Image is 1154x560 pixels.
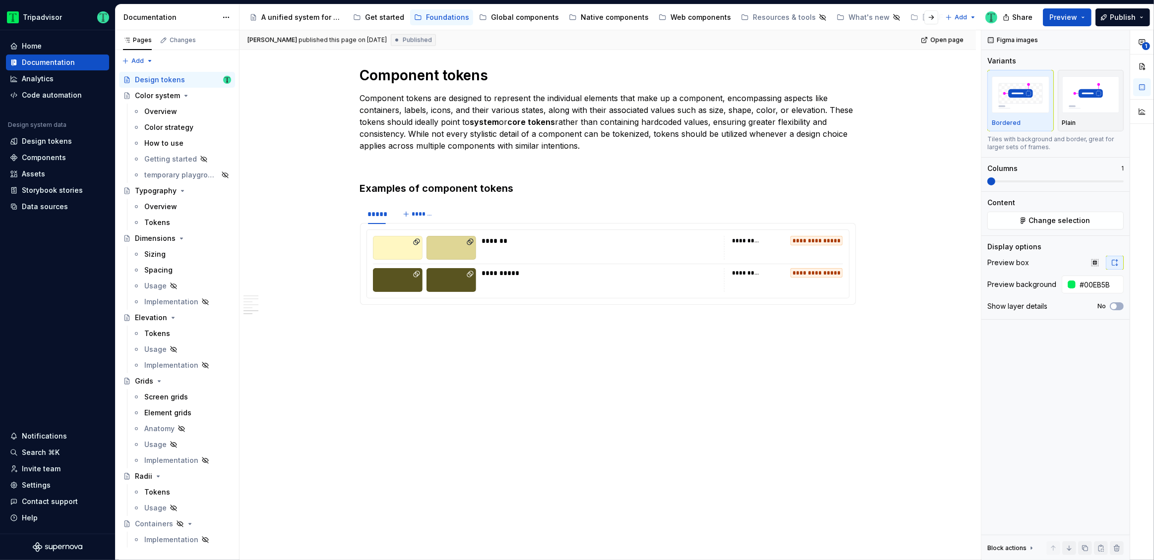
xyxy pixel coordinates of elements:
[144,170,218,180] div: temporary playground
[6,199,109,215] a: Data sources
[144,281,167,291] div: Usage
[987,135,1124,151] div: Tiles with background and border, great for larger sets of frames.
[942,10,979,24] button: Add
[128,389,235,405] a: Screen grids
[131,57,144,65] span: Add
[144,440,167,449] div: Usage
[144,360,198,370] div: Implementation
[144,329,170,338] div: Tokens
[930,36,964,44] span: Open page
[128,484,235,500] a: Tokens
[581,12,649,22] div: Native components
[135,519,173,529] div: Containers
[128,532,235,548] a: Implementation
[22,153,66,163] div: Components
[1062,119,1076,127] p: Plain
[128,500,235,516] a: Usage
[6,133,109,149] a: Design tokens
[119,183,235,199] a: Typography
[22,57,75,67] div: Documentation
[22,431,67,441] div: Notifications
[144,487,170,497] div: Tokens
[23,12,62,22] div: Tripadvisor
[144,122,193,132] div: Color strategy
[470,117,499,127] strong: system
[1012,12,1033,22] span: Share
[245,7,940,27] div: Page tree
[144,408,191,418] div: Element grids
[144,107,177,116] div: Overview
[128,119,235,135] a: Color strategy
[123,12,217,22] div: Documentation
[987,544,1027,552] div: Block actions
[1121,165,1124,172] p: 1
[6,461,109,477] a: Invite team
[6,494,109,509] button: Contact support
[366,229,850,298] section-item: Color
[144,344,167,354] div: Usage
[123,36,152,44] div: Pages
[128,151,235,167] a: Getting started
[135,91,180,101] div: Color system
[985,11,997,23] img: Thomas Dittmer
[360,92,856,152] p: Component tokens are designed to represent the individual elements that make up a component, enco...
[22,185,83,195] div: Storybook stories
[247,36,297,44] span: [PERSON_NAME]
[144,392,188,402] div: Screen grids
[22,480,51,490] div: Settings
[987,70,1054,131] button: placeholderBordered
[349,9,408,25] a: Get started
[1097,302,1106,310] label: No
[22,202,68,212] div: Data sources
[6,150,109,166] a: Components
[987,164,1018,173] div: Columns
[119,373,235,389] a: Grids
[119,310,235,326] a: Elevation
[987,198,1015,208] div: Content
[135,376,153,386] div: Grids
[33,542,82,552] svg: Supernova Logo
[22,497,78,506] div: Contact support
[6,166,109,182] a: Assets
[144,154,197,164] div: Getting started
[144,249,166,259] div: Sizing
[128,135,235,151] a: How to use
[22,513,38,523] div: Help
[128,294,235,310] a: Implementation
[223,76,231,84] img: Thomas Dittmer
[987,56,1016,66] div: Variants
[992,119,1021,127] p: Bordered
[565,9,653,25] a: Native components
[410,9,473,25] a: Foundations
[128,104,235,119] a: Overview
[144,503,167,513] div: Usage
[144,138,183,148] div: How to use
[1049,12,1077,22] span: Preview
[987,301,1047,311] div: Show layer details
[360,181,856,195] h3: Examples of component tokens
[135,471,152,481] div: Radii
[144,535,198,545] div: Implementation
[737,9,831,25] a: Resources & tools
[144,297,198,307] div: Implementation
[7,11,19,23] img: 0ed0e8b8-9446-497d-bad0-376821b19aa5.png
[135,75,185,85] div: Design tokens
[403,36,432,44] span: Published
[22,169,45,179] div: Assets
[833,9,905,25] a: What's new
[299,36,387,44] div: published this page on [DATE]
[2,6,113,28] button: TripadvisorThomas Dittmer
[128,278,235,294] a: Usage
[670,12,731,22] div: Web components
[22,136,72,146] div: Design tokens
[655,9,735,25] a: Web components
[135,313,167,323] div: Elevation
[22,464,61,474] div: Invite team
[128,326,235,341] a: Tokens
[144,265,173,275] div: Spacing
[987,212,1124,229] button: Change selection
[6,55,109,70] a: Documentation
[135,233,176,243] div: Dimensions
[987,258,1029,268] div: Preview box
